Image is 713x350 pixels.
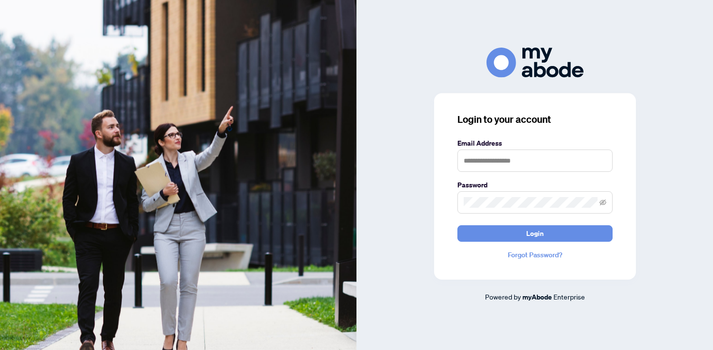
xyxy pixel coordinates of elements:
span: Enterprise [553,292,585,301]
button: Login [457,225,613,242]
a: myAbode [522,292,552,302]
label: Email Address [457,138,613,149]
span: eye-invisible [600,199,606,206]
span: Powered by [485,292,521,301]
a: Forgot Password? [457,250,613,260]
img: ma-logo [486,48,583,77]
span: Login [526,226,544,241]
h3: Login to your account [457,113,613,126]
label: Password [457,180,613,190]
